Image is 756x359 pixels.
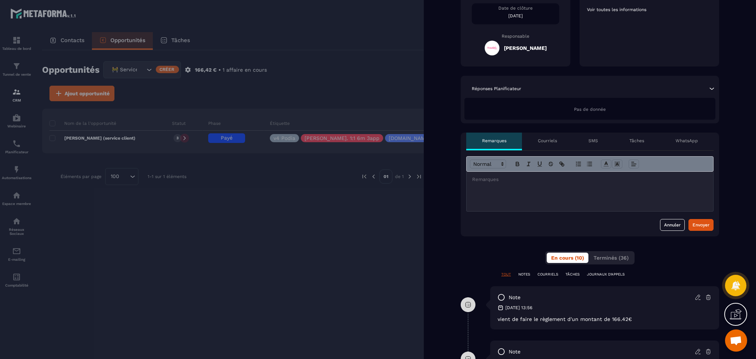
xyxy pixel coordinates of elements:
p: Responsable [472,34,559,39]
a: Ouvrir le chat [725,329,747,352]
span: Pas de donnée [574,107,606,112]
p: note [509,294,520,301]
p: WhatsApp [676,138,698,144]
p: COURRIELS [537,272,558,277]
p: NOTES [518,272,530,277]
span: En cours (10) [551,255,584,261]
p: Tâches [629,138,644,144]
p: Date de clôture [472,5,559,11]
p: Réponses Planificateur [472,86,521,92]
p: Courriels [538,138,557,144]
p: [DATE] [472,13,559,19]
p: SMS [588,138,598,144]
p: Voir toutes les informations [587,7,712,13]
button: Terminés (36) [589,253,633,263]
p: TOUT [501,272,511,277]
p: vient de faire le règlement d'un montant de 166.42€ [498,316,712,322]
span: Terminés (36) [594,255,629,261]
p: JOURNAUX D'APPELS [587,272,625,277]
p: note [509,348,520,355]
button: Annuler [660,219,685,231]
button: En cours (10) [547,253,588,263]
p: Remarques [482,138,506,144]
p: TÂCHES [566,272,580,277]
button: Envoyer [688,219,714,231]
p: [DATE] 13:56 [505,305,532,311]
div: Envoyer [693,221,709,229]
h5: [PERSON_NAME] [504,45,547,51]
